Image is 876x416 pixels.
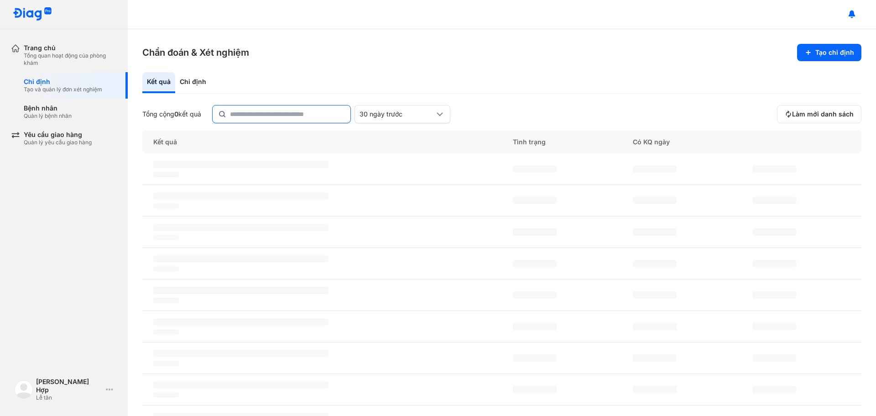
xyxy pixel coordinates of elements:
span: ‌ [153,329,179,335]
div: Chỉ định [24,78,102,86]
span: ‌ [153,287,328,294]
span: 0 [174,110,178,118]
span: ‌ [752,228,796,236]
span: ‌ [153,172,179,177]
span: ‌ [752,323,796,330]
span: ‌ [153,203,179,209]
span: ‌ [153,255,328,263]
span: ‌ [513,323,557,330]
div: Yêu cầu giao hàng [24,131,92,139]
img: logo [13,7,52,21]
span: ‌ [153,361,179,366]
span: ‌ [633,260,677,267]
span: ‌ [513,165,557,173]
div: Tổng cộng kết quả [142,110,201,118]
div: Kết quả [142,72,175,93]
h3: Chẩn đoán & Xét nghiệm [142,46,249,59]
span: ‌ [153,266,179,272]
div: Quản lý bệnh nhân [24,112,72,120]
span: ‌ [513,260,557,267]
span: ‌ [633,197,677,204]
span: ‌ [633,291,677,299]
span: ‌ [752,197,796,204]
span: ‌ [752,260,796,267]
span: ‌ [513,386,557,393]
span: ‌ [752,165,796,173]
div: [PERSON_NAME] Hợp [36,378,102,394]
span: ‌ [633,228,677,236]
span: ‌ [752,386,796,393]
span: ‌ [153,161,328,168]
div: Có KQ ngày [622,131,742,153]
span: ‌ [633,386,677,393]
div: Tạo và quản lý đơn xét nghiệm [24,86,102,93]
div: Tổng quan hoạt động của phòng khám [24,52,117,67]
button: Tạo chỉ định [797,44,861,61]
span: ‌ [153,192,328,200]
button: Làm mới danh sách [777,105,861,123]
span: ‌ [153,318,328,326]
span: Làm mới danh sách [792,110,854,118]
div: Chỉ định [175,72,211,93]
span: ‌ [513,354,557,362]
span: ‌ [153,350,328,357]
span: ‌ [513,291,557,299]
span: ‌ [513,228,557,236]
span: ‌ [153,392,179,398]
div: Lễ tân [36,394,102,401]
div: Bệnh nhân [24,104,72,112]
div: Trang chủ [24,44,117,52]
span: ‌ [153,224,328,231]
div: 30 ngày trước [360,110,434,118]
img: logo [15,380,33,399]
span: ‌ [153,235,179,240]
div: Kết quả [142,131,502,153]
span: ‌ [513,197,557,204]
span: ‌ [752,291,796,299]
span: ‌ [633,323,677,330]
span: ‌ [752,354,796,362]
span: ‌ [633,354,677,362]
div: Tình trạng [502,131,622,153]
span: ‌ [153,298,179,303]
span: ‌ [153,381,328,389]
div: Quản lý yêu cầu giao hàng [24,139,92,146]
span: ‌ [633,165,677,173]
